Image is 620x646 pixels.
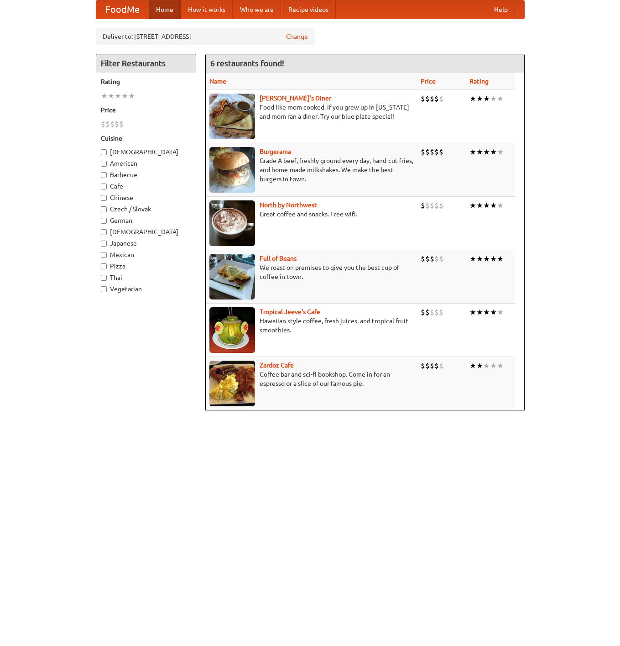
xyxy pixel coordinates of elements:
[439,147,443,157] li: $
[96,54,196,73] h4: Filter Restaurants
[101,205,191,214] label: Czech / Slovak
[490,147,497,157] li: ★
[434,307,439,317] li: $
[476,94,483,104] li: ★
[101,77,191,86] h5: Rating
[101,216,191,225] label: German
[421,361,425,371] li: $
[469,254,476,264] li: ★
[439,94,443,104] li: $
[430,254,434,264] li: $
[209,156,413,184] p: Grade A beef, freshly ground every day, hand-cut fries, and home-made milkshakes. We make the bes...
[101,91,108,101] li: ★
[490,361,497,371] li: ★
[105,119,110,129] li: $
[115,119,119,129] li: $
[101,161,107,167] input: American
[439,254,443,264] li: $
[260,201,317,209] a: North by Northwest
[101,170,191,179] label: Barbecue
[260,362,294,369] a: Zardoz Cafe
[101,262,191,271] label: Pizza
[490,94,497,104] li: ★
[430,307,434,317] li: $
[421,78,436,85] a: Price
[181,0,233,19] a: How it works
[101,159,191,168] label: American
[101,229,107,235] input: [DEMOGRAPHIC_DATA]
[101,182,191,191] label: Cafe
[101,239,191,248] label: Japanese
[469,147,476,157] li: ★
[483,94,490,104] li: ★
[469,307,476,317] li: ★
[476,200,483,210] li: ★
[96,0,149,19] a: FoodMe
[425,147,430,157] li: $
[119,119,124,129] li: $
[260,95,331,102] a: [PERSON_NAME]'s Diner
[101,286,107,292] input: Vegetarian
[286,32,308,41] a: Change
[101,241,107,247] input: Japanese
[476,307,483,317] li: ★
[260,308,320,315] b: Tropical Jeeve's Cafe
[421,147,425,157] li: $
[497,147,504,157] li: ★
[497,307,504,317] li: ★
[497,361,504,371] li: ★
[108,91,115,101] li: ★
[490,200,497,210] li: ★
[483,361,490,371] li: ★
[439,307,443,317] li: $
[209,210,413,219] p: Great coffee and snacks. Free wifi.
[121,91,128,101] li: ★
[439,200,443,210] li: $
[101,250,191,259] label: Mexican
[209,94,255,139] img: sallys.jpg
[233,0,281,19] a: Who we are
[425,254,430,264] li: $
[209,254,255,299] img: beans.jpg
[101,252,107,258] input: Mexican
[101,218,107,224] input: German
[101,147,191,157] label: [DEMOGRAPHIC_DATA]
[430,361,434,371] li: $
[101,227,191,236] label: [DEMOGRAPHIC_DATA]
[434,94,439,104] li: $
[430,147,434,157] li: $
[487,0,515,19] a: Help
[101,172,107,178] input: Barbecue
[101,284,191,294] label: Vegetarian
[497,200,504,210] li: ★
[421,200,425,210] li: $
[209,78,226,85] a: Name
[209,307,255,353] img: jeeves.jpg
[128,91,135,101] li: ★
[434,147,439,157] li: $
[439,361,443,371] li: $
[434,254,439,264] li: $
[260,148,291,155] a: Burgerama
[490,254,497,264] li: ★
[101,263,107,269] input: Pizza
[430,200,434,210] li: $
[469,78,489,85] a: Rating
[497,254,504,264] li: ★
[421,254,425,264] li: $
[425,94,430,104] li: $
[421,94,425,104] li: $
[434,200,439,210] li: $
[469,361,476,371] li: ★
[209,263,413,281] p: We roast on premises to give you the best cup of coffee in town.
[469,200,476,210] li: ★
[209,147,255,193] img: burgerama.jpg
[425,361,430,371] li: $
[101,149,107,155] input: [DEMOGRAPHIC_DATA]
[209,200,255,246] img: north.jpg
[434,361,439,371] li: $
[469,94,476,104] li: ★
[101,195,107,201] input: Chinese
[209,361,255,406] img: zardoz.jpg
